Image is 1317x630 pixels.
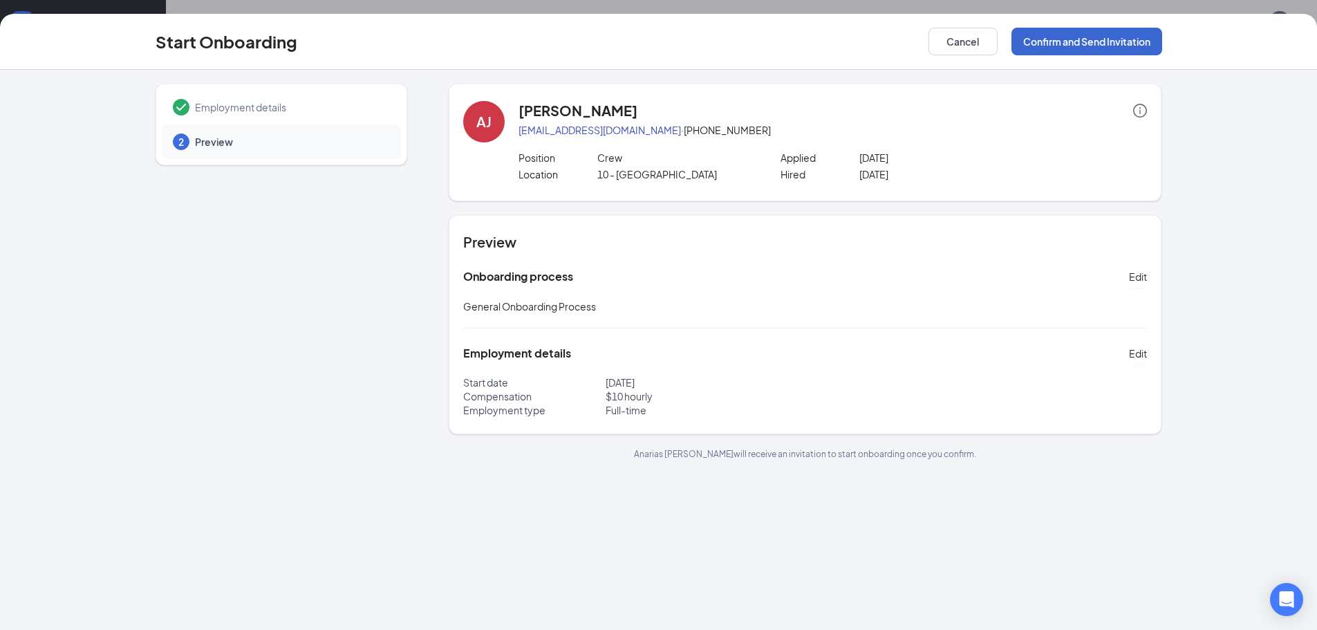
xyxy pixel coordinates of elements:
[463,300,596,313] span: General Onboarding Process
[195,100,387,114] span: Employment details
[463,269,573,284] h5: Onboarding process
[1129,346,1147,360] span: Edit
[1133,104,1147,118] span: info-circle
[597,151,754,165] p: Crew
[606,389,805,403] p: $ 10 hourly
[1011,28,1162,55] button: Confirm and Send Invitation
[1129,266,1147,288] button: Edit
[463,376,606,389] p: Start date
[597,167,754,181] p: 10 - [GEOGRAPHIC_DATA]
[1129,342,1147,364] button: Edit
[606,376,805,389] p: [DATE]
[449,448,1161,460] p: Anarias [PERSON_NAME] will receive an invitation to start onboarding once you confirm.
[519,151,597,165] p: Position
[781,151,859,165] p: Applied
[519,167,597,181] p: Location
[1270,583,1303,616] div: Open Intercom Messenger
[178,135,184,149] span: 2
[859,167,1016,181] p: [DATE]
[173,99,189,115] svg: Checkmark
[606,403,805,417] p: Full-time
[463,389,606,403] p: Compensation
[156,30,297,53] h3: Start Onboarding
[463,232,1147,252] h4: Preview
[859,151,1016,165] p: [DATE]
[519,124,681,136] a: [EMAIL_ADDRESS][DOMAIN_NAME]
[1129,270,1147,284] span: Edit
[195,135,387,149] span: Preview
[463,346,571,361] h5: Employment details
[519,123,1147,137] p: · [PHONE_NUMBER]
[463,403,606,417] p: Employment type
[519,101,637,120] h4: [PERSON_NAME]
[476,112,492,131] div: AJ
[928,28,998,55] button: Cancel
[781,167,859,181] p: Hired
